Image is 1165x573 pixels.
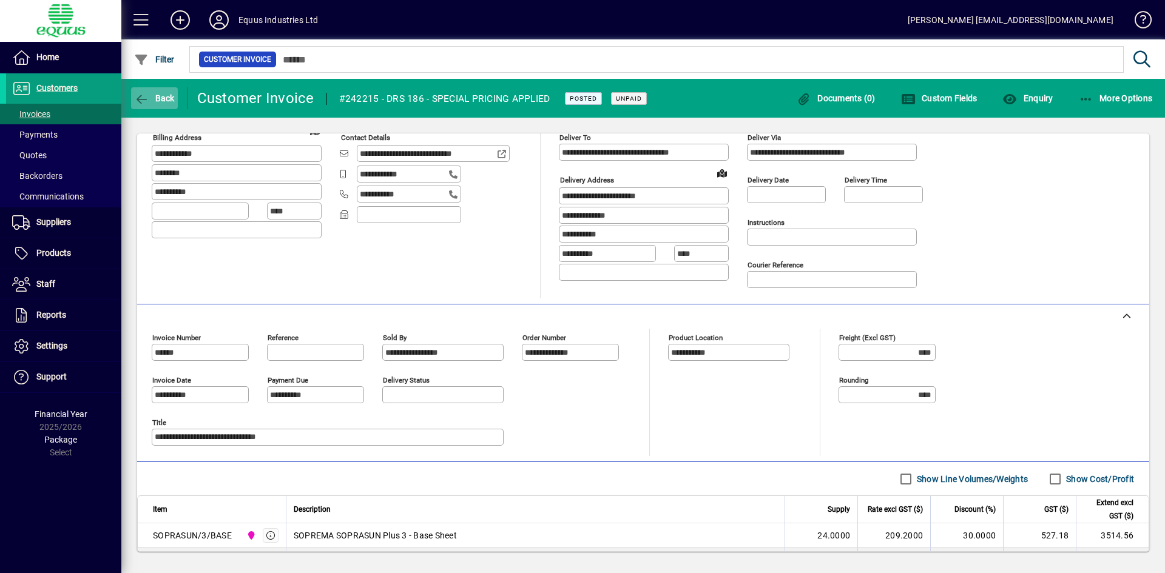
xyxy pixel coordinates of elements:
span: 2N NORTHERN [243,529,257,542]
button: Enquiry [999,87,1056,109]
label: Show Cost/Profit [1064,473,1134,485]
mat-label: Order number [522,333,566,342]
button: Documents (0) [794,87,879,109]
span: GST ($) [1044,503,1069,516]
td: 554.15 [1003,548,1076,572]
span: Posted [570,95,597,102]
a: View on map [305,121,325,140]
span: Item [153,503,167,516]
span: Payments [12,130,58,139]
a: Settings [6,331,121,361]
span: Supply [828,503,850,516]
mat-label: Payment due [268,376,308,384]
span: Products [36,248,71,258]
span: Home [36,52,59,62]
span: Quotes [12,150,47,160]
div: [PERSON_NAME] [EMAIL_ADDRESS][DOMAIN_NAME] [908,10,1113,30]
mat-label: Freight (excl GST) [839,333,896,342]
a: Payments [6,124,121,145]
span: Enquiry [1002,93,1053,103]
span: Description [294,503,331,516]
span: Package [44,435,77,444]
app-page-header-button: Back [121,87,188,109]
span: Customer Invoice [204,53,271,65]
div: 209.2000 [865,529,923,541]
mat-label: Title [152,418,166,427]
td: 30.0000 [930,523,1003,548]
a: Products [6,238,121,269]
a: Knowledge Base [1126,2,1150,42]
span: Filter [134,55,175,64]
mat-label: Courier Reference [748,261,803,269]
td: 30.0000 [930,548,1003,572]
mat-label: Sold by [383,333,407,342]
mat-label: Delivery status [383,376,430,384]
button: Profile [200,9,238,31]
label: Show Line Volumes/Weights [914,473,1028,485]
span: Communications [12,192,84,201]
button: Filter [131,49,178,70]
a: Reports [6,300,121,330]
mat-label: Invoice date [152,376,191,384]
span: Rate excl GST ($) [868,503,923,516]
a: Backorders [6,166,121,186]
a: Home [6,42,121,73]
div: #242215 - DRS 186 - SPECIAL PRICING APPLIED [339,89,550,109]
td: 3694.32 [1076,548,1149,572]
mat-label: Deliver To [559,133,591,142]
span: Support [36,372,67,381]
span: Unpaid [616,95,642,102]
span: Suppliers [36,217,71,227]
mat-label: Product location [669,333,723,342]
td: 3514.56 [1076,523,1149,548]
span: Invoices [12,109,50,119]
a: Invoices [6,104,121,124]
span: Discount (%) [954,503,996,516]
span: Customers [36,83,78,93]
button: Custom Fields [898,87,981,109]
span: Custom Fields [901,93,978,103]
a: Staff [6,269,121,300]
span: Reports [36,310,66,320]
span: Backorders [12,171,62,181]
a: Support [6,362,121,392]
mat-label: Deliver via [748,133,781,142]
span: Extend excl GST ($) [1084,496,1133,523]
span: 24.0000 [817,529,850,541]
div: SOPRASUN/3/BASE [153,529,232,541]
span: Staff [36,279,55,289]
mat-label: Invoice number [152,333,201,342]
a: Communications [6,186,121,207]
button: Back [131,87,178,109]
span: Documents (0) [797,93,876,103]
span: Financial Year [35,409,87,419]
span: More Options [1079,93,1153,103]
mat-label: Reference [268,333,299,342]
mat-label: Delivery date [748,176,789,184]
span: Settings [36,341,67,350]
mat-label: Rounding [839,376,868,384]
a: Suppliers [6,207,121,238]
mat-label: Instructions [748,218,785,227]
div: Customer Invoice [197,89,314,108]
button: More Options [1076,87,1156,109]
mat-label: Delivery time [845,176,887,184]
span: Back [134,93,175,103]
a: Quotes [6,145,121,166]
span: SOPREMA SOPRASUN Plus 3 - Base Sheet [294,529,457,541]
a: View on map [712,163,732,183]
button: Add [161,9,200,31]
div: Equus Industries Ltd [238,10,319,30]
td: 527.18 [1003,523,1076,548]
